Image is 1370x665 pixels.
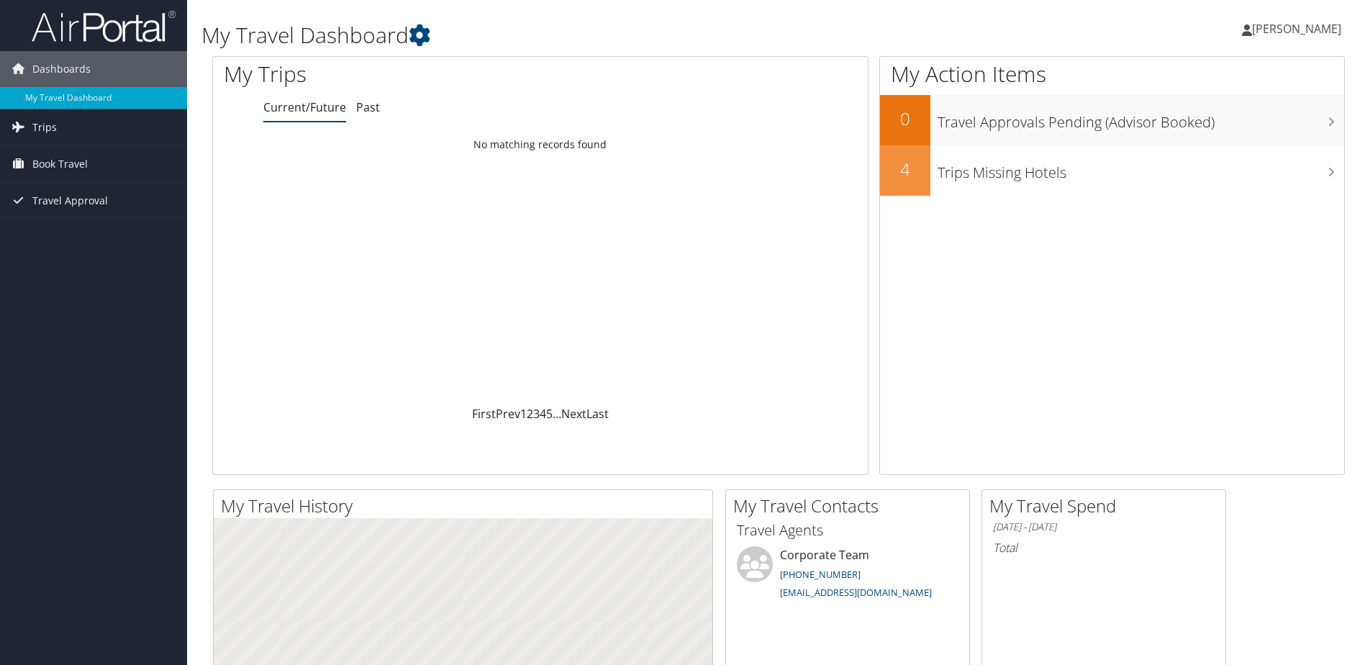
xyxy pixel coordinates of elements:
img: airportal-logo.png [32,9,176,43]
span: Travel Approval [32,183,108,219]
h1: My Travel Dashboard [201,20,971,50]
span: Book Travel [32,146,88,182]
td: No matching records found [213,132,868,158]
a: First [472,406,496,422]
a: Last [586,406,609,422]
h2: 0 [880,107,930,131]
a: Current/Future [263,99,346,115]
a: 1 [520,406,527,422]
span: … [553,406,561,422]
span: Dashboards [32,51,91,87]
h6: Total [993,540,1215,556]
a: 4 [540,406,546,422]
a: [PHONE_NUMBER] [780,568,861,581]
h2: My Travel Spend [989,494,1225,518]
a: 2 [527,406,533,422]
h2: 4 [880,157,930,181]
h2: My Travel History [221,494,712,518]
a: 0Travel Approvals Pending (Advisor Booked) [880,95,1344,145]
a: 4Trips Missing Hotels [880,145,1344,196]
a: 5 [546,406,553,422]
a: 3 [533,406,540,422]
a: [EMAIL_ADDRESS][DOMAIN_NAME] [780,586,932,599]
a: Prev [496,406,520,422]
a: [PERSON_NAME] [1242,7,1356,50]
h6: [DATE] - [DATE] [993,520,1215,534]
h1: My Trips [224,59,584,89]
span: Trips [32,109,57,145]
span: [PERSON_NAME] [1252,21,1341,37]
a: Next [561,406,586,422]
h3: Travel Approvals Pending (Advisor Booked) [938,105,1344,132]
h3: Travel Agents [737,520,958,540]
a: Past [356,99,380,115]
li: Corporate Team [730,546,966,605]
h2: My Travel Contacts [733,494,969,518]
h3: Trips Missing Hotels [938,155,1344,183]
h1: My Action Items [880,59,1344,89]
